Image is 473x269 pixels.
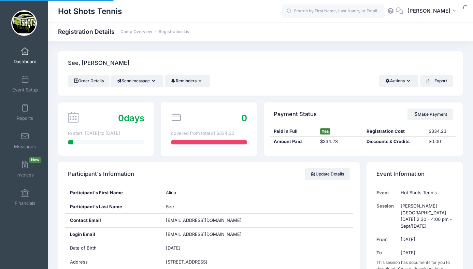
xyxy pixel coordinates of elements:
span: 0 [118,113,124,123]
div: covered from total of $334.23 [171,130,247,137]
div: Participant's First Name [65,186,161,200]
a: Registration List [159,29,191,34]
a: InvoicesNew [9,157,41,181]
div: Login Email [65,228,161,241]
h4: Participant's Information [68,165,134,184]
td: Hot Shots Tennis [397,186,453,199]
button: [PERSON_NAME] [403,3,463,19]
span: [EMAIL_ADDRESS][DOMAIN_NAME] [166,217,242,223]
a: Make Payment [407,109,453,120]
div: $0.00 [425,138,456,145]
a: Dashboard [9,44,41,68]
td: [DATE] [397,246,453,259]
button: Reminders [165,75,210,87]
td: To [376,246,397,259]
span: New [29,157,41,163]
span: [PERSON_NAME] [407,7,450,15]
span: See [166,204,174,209]
div: Discounts & Credits [363,138,425,145]
h4: See, [PERSON_NAME] [68,54,129,73]
span: 0 [241,113,247,123]
td: [PERSON_NAME][GEOGRAPHIC_DATA] - [DATE] 2:30 - 4:00 pm - Sept/[DATE] [397,199,453,233]
div: to start. [DATE] to [DATE] [68,130,144,137]
input: Search by First Name, Last Name, or Email... [282,4,385,18]
a: Camp Overview [120,29,152,34]
a: Update Details [305,168,350,180]
h1: Registration Details [58,28,191,35]
div: Paid in Full [270,128,317,135]
a: Event Setup [9,72,41,96]
a: Reports [9,100,41,124]
a: Messages [9,129,41,153]
div: days [118,111,144,125]
img: Hot Shots Tennis [11,10,37,36]
span: [DATE] [166,245,181,251]
span: Reports [17,115,33,121]
span: Dashboard [14,59,37,65]
div: Contact Email [65,214,161,227]
div: Date of Birth [65,241,161,255]
div: Address [65,255,161,269]
span: [EMAIL_ADDRESS][DOMAIN_NAME] [166,231,251,238]
div: $334.23 [425,128,456,135]
a: Order Details [68,75,110,87]
button: Actions [379,75,418,87]
h4: Event Information [376,165,425,184]
button: Export [420,75,453,87]
span: Event Setup [12,87,38,93]
td: Session [376,199,397,233]
div: Registration Cost [363,128,425,135]
button: Send message [111,75,163,87]
h1: Hot Shots Tennis [58,3,122,19]
h4: Payment Status [274,104,317,124]
div: Participant's Last Name [65,200,161,214]
td: [DATE] [397,233,453,246]
span: Alina [166,190,176,195]
span: Yes [320,128,330,134]
span: Financials [15,200,35,206]
span: Invoices [16,172,34,178]
td: Event [376,186,397,199]
td: From [376,233,397,246]
span: Messages [14,144,36,150]
span: [STREET_ADDRESS] [166,259,207,265]
a: Financials [9,185,41,209]
div: $334.23 [317,138,363,145]
div: Amount Paid [270,138,317,145]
